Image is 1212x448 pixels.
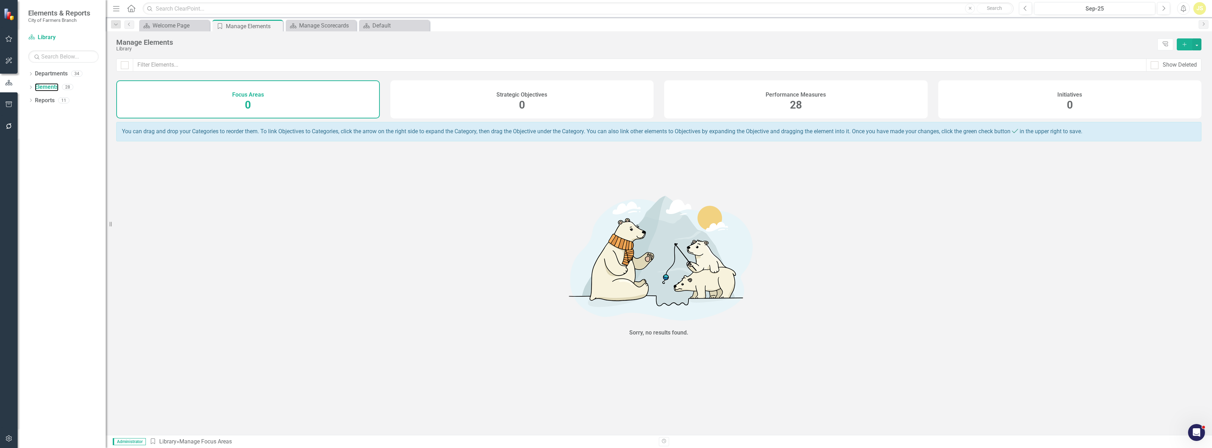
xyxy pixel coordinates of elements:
[790,99,802,111] span: 28
[245,99,251,111] span: 0
[1037,5,1153,13] div: Sep-25
[35,97,55,105] a: Reports
[1067,99,1073,111] span: 0
[361,21,428,30] a: Default
[113,438,146,445] span: Administrator
[153,21,208,30] div: Welcome Page
[116,46,1154,51] div: Library
[629,329,688,337] div: Sorry, no results found.
[299,21,354,30] div: Manage Scorecards
[133,59,1146,72] input: Filter Elements...
[1057,92,1082,98] h4: Initiatives
[1034,2,1155,15] button: Sep-25
[35,70,68,78] a: Departments
[159,438,177,445] a: Library
[141,21,208,30] a: Welcome Page
[977,4,1012,13] button: Search
[149,438,654,446] div: » Manage Focus Areas
[28,9,90,17] span: Elements & Reports
[3,8,16,21] img: ClearPoint Strategy
[226,22,281,31] div: Manage Elements
[232,92,264,98] h4: Focus Areas
[116,122,1201,141] div: You can drag and drop your Categories to reorder them. To link Objectives to Categories, click th...
[553,186,765,327] img: No results found
[28,50,99,63] input: Search Below...
[519,99,525,111] span: 0
[62,84,73,90] div: 28
[58,97,69,103] div: 11
[287,21,354,30] a: Manage Scorecards
[28,33,99,42] a: Library
[1193,2,1206,15] button: JS
[71,71,82,77] div: 34
[496,92,547,98] h4: Strategic Objectives
[372,21,428,30] div: Default
[143,2,1014,15] input: Search ClearPoint...
[987,5,1002,11] span: Search
[1163,61,1197,69] div: Show Deleted
[28,17,90,23] small: City of Farmers Branch
[116,38,1154,46] div: Manage Elements
[35,83,58,91] a: Elements
[766,92,826,98] h4: Performance Measures
[1188,424,1205,441] iframe: Intercom live chat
